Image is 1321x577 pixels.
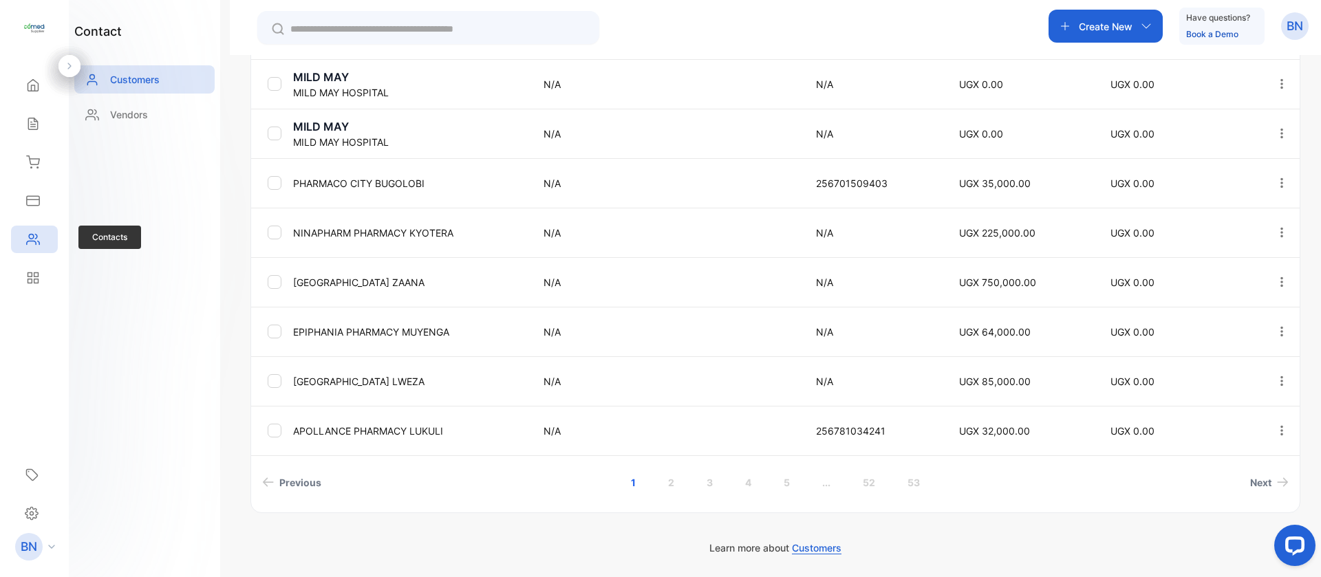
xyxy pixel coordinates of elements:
[24,18,45,39] img: logo
[21,538,37,556] p: BN
[293,118,526,135] p: MILD MAY
[891,470,936,495] a: Page 53
[816,127,932,141] p: N/A
[1110,425,1154,437] span: UGX 0.00
[652,470,691,495] a: Page 2
[614,470,652,495] a: Page 1 is your current page
[806,470,847,495] a: Jump forward
[1110,375,1154,387] span: UGX 0.00
[257,470,327,495] a: Previous page
[1079,19,1132,34] p: Create New
[250,541,1300,555] p: Learn more about
[1186,29,1238,39] a: Book a Demo
[293,135,526,149] p: MILD MAY HOSPITAL
[816,176,932,190] p: 256701509403
[544,325,788,339] p: N/A
[110,72,160,87] p: Customers
[279,475,321,490] span: Previous
[959,78,1003,90] span: UGX 0.00
[1250,475,1271,490] span: Next
[1110,177,1154,189] span: UGX 0.00
[293,374,526,389] p: [GEOGRAPHIC_DATA] LWEZA
[959,227,1035,239] span: UGX 225,000.00
[690,470,729,495] a: Page 3
[959,128,1003,140] span: UGX 0.00
[846,470,892,495] a: Page 52
[1110,78,1154,90] span: UGX 0.00
[959,326,1031,338] span: UGX 64,000.00
[293,226,526,240] p: NINAPHARM PHARMACY KYOTERA
[729,470,768,495] a: Page 4
[767,470,806,495] a: Page 5
[293,69,526,85] p: MILD MAY
[1281,10,1309,43] button: BN
[816,226,932,240] p: N/A
[544,176,788,190] p: N/A
[293,424,526,438] p: APOLLANCE PHARMACY LUKULI
[74,65,215,94] a: Customers
[544,275,788,290] p: N/A
[544,424,788,438] p: N/A
[544,226,788,240] p: N/A
[78,226,141,249] span: Contacts
[1110,227,1154,239] span: UGX 0.00
[293,325,526,339] p: EPIPHANIA PHARMACY MUYENGA
[251,470,1300,495] ul: Pagination
[1110,326,1154,338] span: UGX 0.00
[816,325,932,339] p: N/A
[816,424,932,438] p: 256781034241
[74,100,215,129] a: Vendors
[74,22,122,41] h1: contact
[1110,276,1154,288] span: UGX 0.00
[959,425,1030,437] span: UGX 32,000.00
[544,127,788,141] p: N/A
[816,374,932,389] p: N/A
[544,77,788,91] p: N/A
[816,275,932,290] p: N/A
[1263,519,1321,577] iframe: LiveChat chat widget
[1110,128,1154,140] span: UGX 0.00
[1245,470,1294,495] a: Next page
[959,375,1031,387] span: UGX 85,000.00
[544,374,788,389] p: N/A
[959,177,1031,189] span: UGX 35,000.00
[816,77,932,91] p: N/A
[959,276,1036,288] span: UGX 750,000.00
[110,107,148,122] p: Vendors
[293,176,526,190] p: PHARMACO CITY BUGOLOBI
[792,542,841,554] span: Customers
[1186,11,1250,25] p: Have questions?
[293,275,526,290] p: [GEOGRAPHIC_DATA] ZAANA
[1287,17,1303,35] p: BN
[1049,10,1163,43] button: Create New
[293,85,526,100] p: MILD MAY HOSPITAL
